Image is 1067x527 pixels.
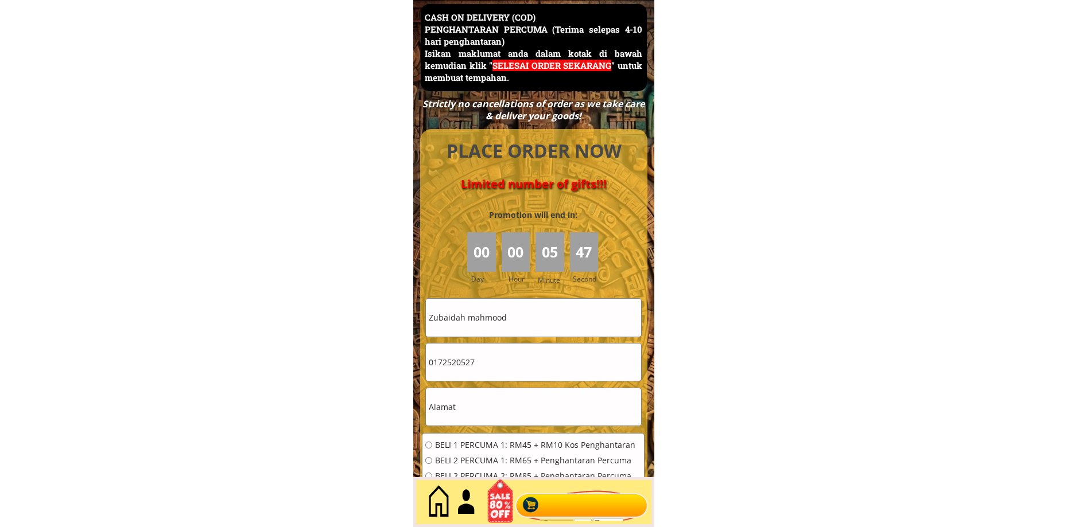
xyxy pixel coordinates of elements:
[471,274,500,284] h3: Day
[433,138,634,164] h4: PLACE ORDER NOW
[492,60,611,71] span: SELESAI ORDER SEKARANG
[468,209,598,221] h3: Promotion will end in:
[418,98,648,122] div: Strictly no cancellations of order as we take care & deliver your goods!
[426,299,641,336] input: Nama
[435,441,636,449] span: BELI 1 PERCUMA 1: RM45 + RM10 Kos Penghantaran
[435,472,636,480] span: BELI 2 PERCUMA 2: RM85 + Penghantaran Percuma
[435,456,636,464] span: BELI 2 PERCUMA 1: RM65 + Penghantaran Percuma
[433,177,634,191] h4: Limited number of gifts!!!
[425,11,642,84] h3: CASH ON DELIVERY (COD) PENGHANTARAN PERCUMA (Terima selepas 4-10 hari penghantaran) Isikan maklum...
[426,388,641,425] input: Alamat
[538,275,563,286] h3: Minute
[426,343,641,381] input: Telefon
[573,274,601,284] h3: Second
[509,274,533,284] h3: Hour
